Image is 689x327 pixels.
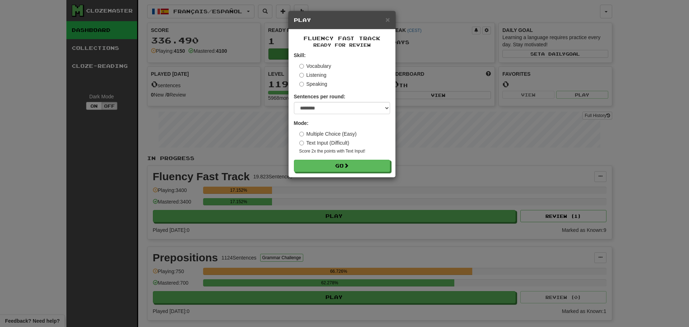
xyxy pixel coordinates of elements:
[294,120,309,126] strong: Mode:
[299,82,304,87] input: Speaking
[299,139,350,146] label: Text Input (Difficult)
[299,141,304,145] input: Text Input (Difficult)
[299,132,304,136] input: Multiple Choice (Easy)
[294,52,306,58] strong: Skill:
[299,71,327,79] label: Listening
[299,148,390,154] small: Score 2x the points with Text Input !
[294,42,390,48] small: Ready for Review
[299,73,304,78] input: Listening
[385,16,390,23] button: Close
[299,80,327,88] label: Speaking
[385,15,390,24] span: ×
[299,130,357,137] label: Multiple Choice (Easy)
[299,64,304,69] input: Vocabulary
[294,93,346,100] label: Sentences per round:
[294,17,390,24] h5: Play
[304,35,380,41] span: Fluency Fast Track
[299,62,331,70] label: Vocabulary
[294,160,390,172] button: Go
